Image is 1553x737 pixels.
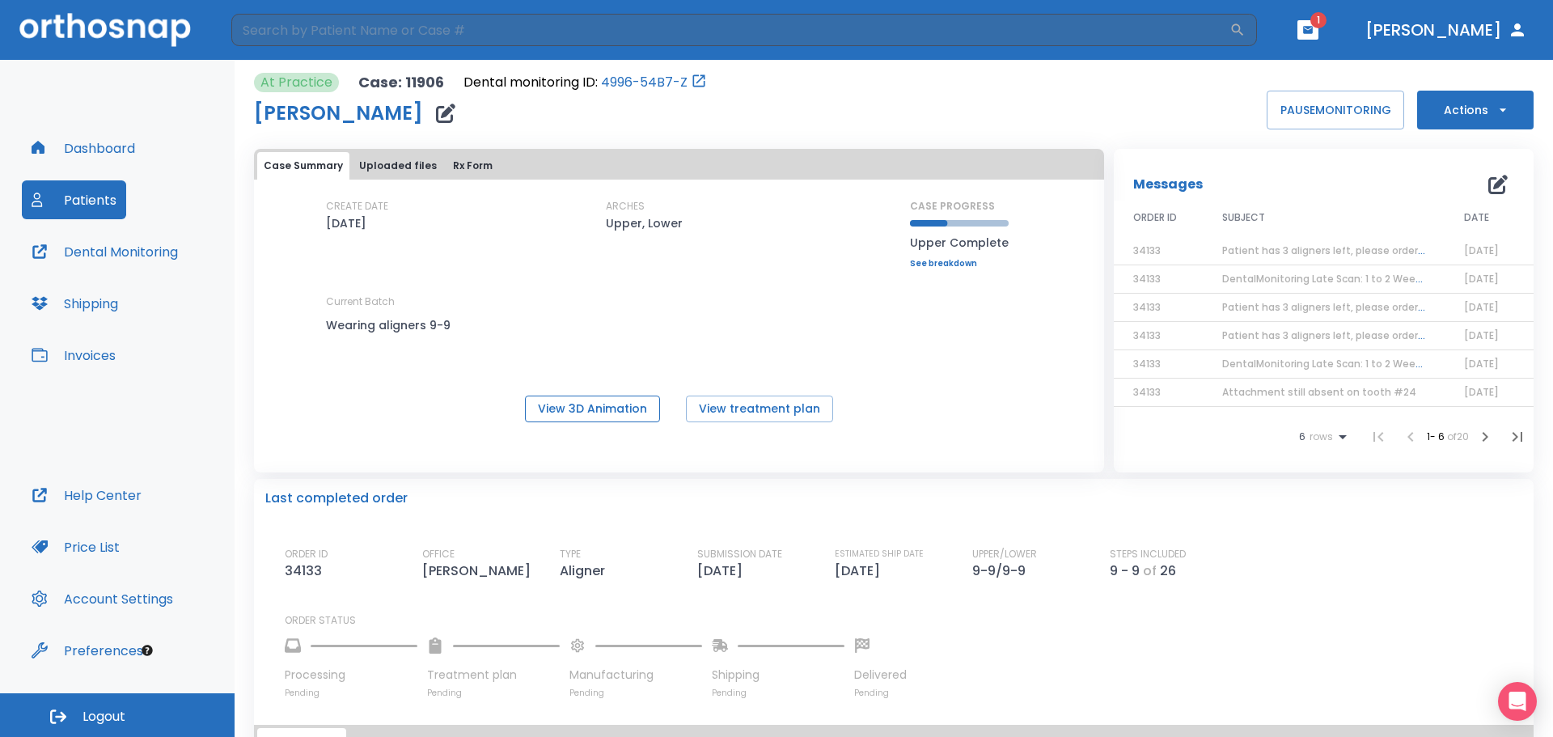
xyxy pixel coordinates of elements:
p: Manufacturing [569,667,702,684]
p: 9-9/9-9 [972,561,1032,581]
span: 34133 [1133,385,1161,399]
p: [DATE] [835,561,887,581]
button: Preferences [22,631,153,670]
p: Pending [427,687,560,699]
p: CASE PROGRESS [910,199,1009,214]
button: Price List [22,527,129,566]
span: 34133 [1133,300,1161,314]
p: Last completed order [265,489,408,508]
button: Patients [22,180,126,219]
span: Logout [83,708,125,726]
p: Pending [569,687,702,699]
span: [DATE] [1464,244,1499,257]
div: tabs [257,152,1101,180]
button: View 3D Animation [525,396,660,422]
p: OFFICE [422,547,455,561]
p: ARCHES [606,199,645,214]
span: DentalMonitoring Late Scan: 1 to 2 Weeks Notification [1222,357,1487,371]
span: 1 - 6 [1427,430,1447,443]
p: TYPE [560,547,581,561]
span: rows [1305,431,1333,443]
p: Current Batch [326,294,472,309]
p: Pending [854,687,907,699]
button: Rx Form [446,152,499,180]
p: Wearing aligners 9-9 [326,316,472,335]
p: of [1143,561,1157,581]
span: [DATE] [1464,300,1499,314]
button: [PERSON_NAME] [1359,15,1534,44]
p: Pending [285,687,417,699]
span: Attachment still absent on tooth #24 [1222,385,1416,399]
div: Tooltip anchor [140,643,154,658]
p: ORDER ID [285,547,328,561]
button: Uploaded files [353,152,443,180]
div: Open patient in dental monitoring portal [463,73,707,92]
button: View treatment plan [686,396,833,422]
a: See breakdown [910,259,1009,269]
span: [DATE] [1464,328,1499,342]
span: 34133 [1133,328,1161,342]
p: Case: 11906 [358,73,444,92]
p: Dental monitoring ID: [463,73,598,92]
p: Delivered [854,667,907,684]
p: At Practice [260,73,332,92]
h1: [PERSON_NAME] [254,104,423,123]
span: [DATE] [1464,357,1499,371]
span: [DATE] [1464,385,1499,399]
p: 26 [1160,561,1176,581]
p: STEPS INCLUDED [1110,547,1186,561]
p: ORDER STATUS [285,613,1522,628]
p: Messages [1133,175,1203,194]
span: 1 [1310,12,1327,28]
p: ESTIMATED SHIP DATE [835,547,924,561]
p: 34133 [285,561,328,581]
span: Patient has 3 aligners left, please order next set! [1222,244,1466,257]
p: [DATE] [326,214,366,233]
p: Upper Complete [910,233,1009,252]
button: Case Summary [257,152,349,180]
p: CREATE DATE [326,199,388,214]
span: ORDER ID [1133,210,1177,225]
p: Processing [285,667,417,684]
a: 4996-54B7-Z [601,73,688,92]
button: Shipping [22,284,128,323]
p: SUBMISSION DATE [697,547,782,561]
p: [PERSON_NAME] [422,561,537,581]
span: DentalMonitoring Late Scan: 1 to 2 Weeks Notification [1222,272,1487,286]
div: Open Intercom Messenger [1498,682,1537,721]
span: 34133 [1133,272,1161,286]
p: UPPER/LOWER [972,547,1037,561]
p: Aligner [560,561,611,581]
button: Help Center [22,476,151,515]
span: DATE [1464,210,1489,225]
span: Patient has 3 aligners left, please order next set! [1222,328,1466,342]
span: 34133 [1133,244,1161,257]
p: Shipping [712,667,844,684]
input: Search by Patient Name or Case # [231,14,1229,46]
p: [DATE] [697,561,749,581]
button: Invoices [22,336,125,375]
button: Dashboard [22,129,145,167]
p: Upper, Lower [606,214,683,233]
p: Pending [712,687,844,699]
span: 34133 [1133,357,1161,371]
button: Dental Monitoring [22,232,188,271]
img: Orthosnap [19,13,191,46]
button: Account Settings [22,579,183,618]
span: Patient has 3 aligners left, please order next set! [1222,300,1466,314]
span: SUBJECT [1222,210,1265,225]
button: Actions [1417,91,1534,129]
span: [DATE] [1464,272,1499,286]
span: 6 [1299,431,1305,443]
button: PAUSEMONITORING [1267,91,1404,129]
p: Treatment plan [427,667,560,684]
